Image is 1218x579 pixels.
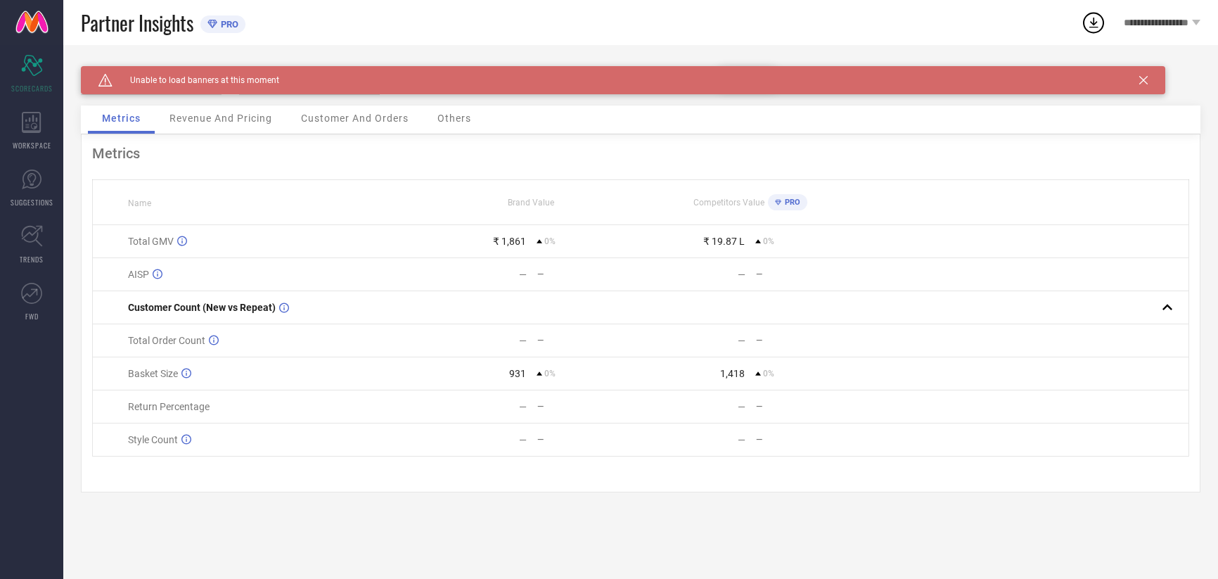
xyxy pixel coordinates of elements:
[738,335,745,346] div: —
[519,269,527,280] div: —
[703,236,745,247] div: ₹ 19.87 L
[128,198,151,208] span: Name
[113,75,279,85] span: Unable to load banners at this moment
[508,198,554,208] span: Brand Value
[11,83,53,94] span: SCORECARDS
[509,368,526,379] div: 931
[519,401,527,412] div: —
[92,145,1189,162] div: Metrics
[756,336,859,345] div: —
[493,236,526,247] div: ₹ 1,861
[169,113,272,124] span: Revenue And Pricing
[781,198,800,207] span: PRO
[720,368,745,379] div: 1,418
[81,8,193,37] span: Partner Insights
[13,140,51,151] span: WORKSPACE
[81,66,222,76] div: Brand
[763,236,774,246] span: 0%
[537,269,640,279] div: —
[437,113,471,124] span: Others
[128,236,174,247] span: Total GMV
[128,335,205,346] span: Total Order Count
[128,368,178,379] span: Basket Size
[537,435,640,445] div: —
[128,269,149,280] span: AISP
[756,402,859,412] div: —
[544,236,556,246] span: 0%
[20,254,44,265] span: TRENDS
[102,113,141,124] span: Metrics
[537,336,640,345] div: —
[693,198,764,208] span: Competitors Value
[537,402,640,412] div: —
[1081,10,1106,35] div: Open download list
[763,369,774,378] span: 0%
[544,369,556,378] span: 0%
[128,434,178,445] span: Style Count
[301,113,409,124] span: Customer And Orders
[756,435,859,445] div: —
[217,19,238,30] span: PRO
[519,335,527,346] div: —
[128,302,276,313] span: Customer Count (New vs Repeat)
[738,269,745,280] div: —
[756,269,859,279] div: —
[738,434,745,445] div: —
[11,197,53,208] span: SUGGESTIONS
[738,401,745,412] div: —
[519,434,527,445] div: —
[128,401,210,412] span: Return Percentage
[25,311,39,322] span: FWD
